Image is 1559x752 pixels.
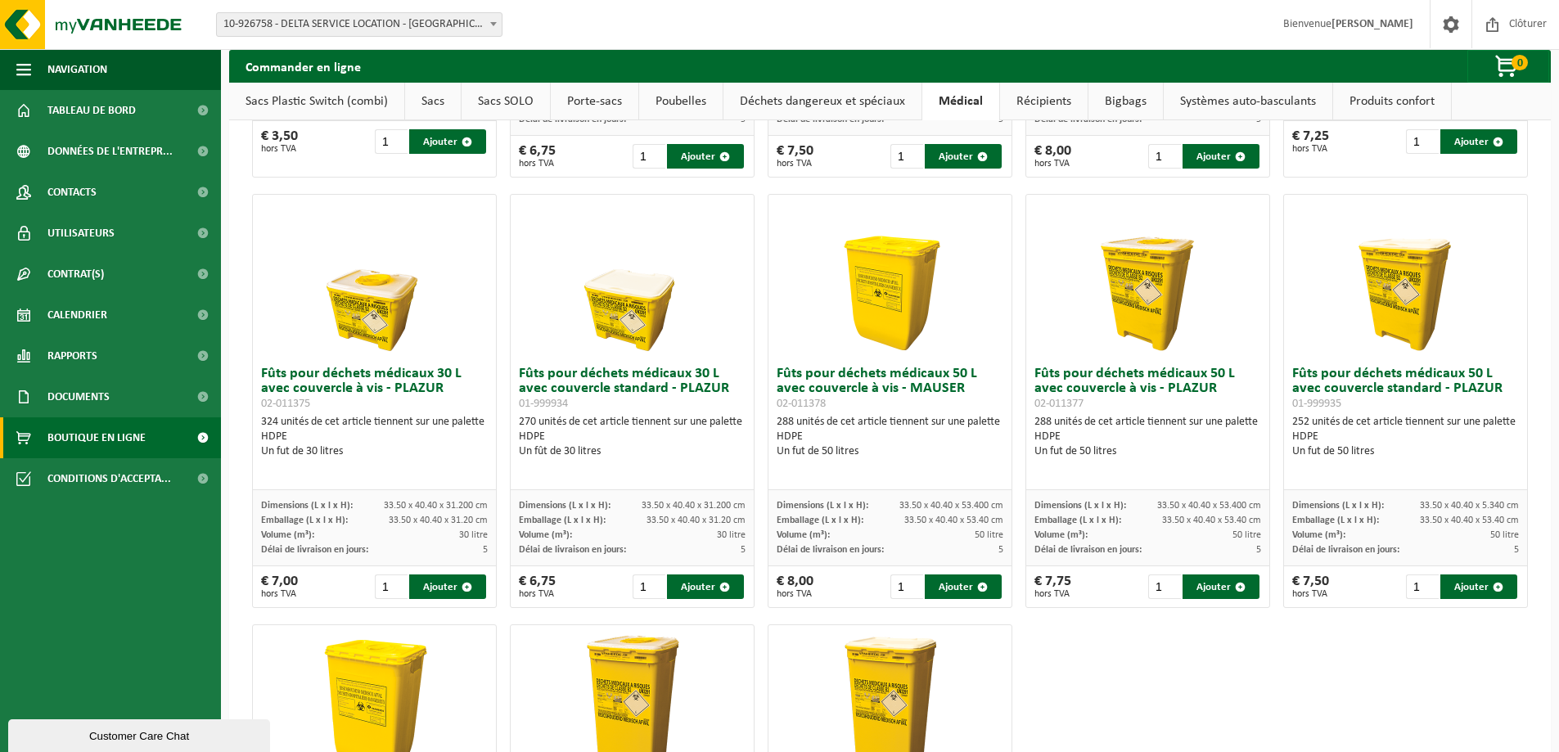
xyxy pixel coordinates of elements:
button: Ajouter [925,144,1002,169]
span: 10-926758 - DELTA SERVICE LOCATION - ERQUINGHEM LYS [216,12,502,37]
div: € 7,50 [777,144,813,169]
span: Boutique en ligne [47,417,146,458]
span: Volume (m³): [519,530,572,540]
input: 1 [375,574,408,599]
button: Ajouter [409,574,486,599]
span: hors TVA [261,144,298,154]
div: € 7,50 [1292,574,1329,599]
button: Ajouter [667,574,744,599]
div: 252 unités de cet article tiennent sur une palette [1292,415,1519,459]
span: Volume (m³): [777,530,830,540]
div: Un fût de 30 litres [519,444,746,459]
h2: Commander en ligne [229,50,377,82]
img: 01-999934 [551,195,714,358]
span: 02-011378 [777,398,826,410]
div: HDPE [261,430,488,444]
a: Déchets dangereux et spéciaux [723,83,921,120]
img: 01-999935 [1324,195,1488,358]
span: Emballage (L x l x H): [519,516,606,525]
div: HDPE [777,430,1003,444]
div: 270 unités de cet article tiennent sur une palette [519,415,746,459]
strong: [PERSON_NAME] [1331,18,1413,30]
span: Emballage (L x l x H): [1034,516,1121,525]
span: 30 litre [459,530,488,540]
span: hors TVA [261,589,298,599]
span: Utilisateurs [47,213,115,254]
span: 5 [483,545,488,555]
span: hors TVA [1292,589,1329,599]
a: Porte-sacs [551,83,638,120]
button: 0 [1467,50,1549,83]
span: Emballage (L x l x H): [1292,516,1379,525]
span: Calendrier [47,295,107,335]
span: Emballage (L x l x H): [777,516,863,525]
span: Dimensions (L x l x H): [519,501,611,511]
span: hors TVA [519,159,556,169]
span: 50 litre [1232,530,1261,540]
span: 50 litre [1490,530,1519,540]
input: 1 [633,574,666,599]
span: Contacts [47,172,97,213]
img: 02-011377 [1066,195,1230,358]
span: 5 [1256,545,1261,555]
span: Délai de livraison en jours: [261,545,368,555]
span: Conditions d'accepta... [47,458,171,499]
span: hors TVA [777,159,813,169]
div: 288 unités de cet article tiennent sur une palette [777,415,1003,459]
div: 324 unités de cet article tiennent sur une palette [261,415,488,459]
span: 33.50 x 40.40 x 53.40 cm [1420,516,1519,525]
span: Délai de livraison en jours: [777,545,884,555]
h3: Fûts pour déchets médicaux 30 L avec couvercle standard - PLAZUR [519,367,746,411]
span: Délai de livraison en jours: [1292,545,1399,555]
span: hors TVA [1034,589,1071,599]
span: Documents [47,376,110,417]
span: Volume (m³): [261,530,314,540]
span: Tableau de bord [47,90,136,131]
span: Emballage (L x l x H): [261,516,348,525]
h3: Fûts pour déchets médicaux 30 L avec couvercle à vis - PLAZUR [261,367,488,411]
span: 33.50 x 40.40 x 31.200 cm [642,501,746,511]
div: € 8,00 [1034,144,1071,169]
img: 02-011375 [293,195,457,358]
span: 33.50 x 40.40 x 31.200 cm [384,501,488,511]
span: hors TVA [519,589,556,599]
input: 1 [633,144,666,169]
div: 288 unités de cet article tiennent sur une palette [1034,415,1261,459]
a: Systèmes auto-basculants [1164,83,1332,120]
span: Rapports [47,335,97,376]
input: 1 [1406,574,1440,599]
div: € 7,75 [1034,574,1071,599]
button: Ajouter [1440,574,1517,599]
span: 50 litre [975,530,1003,540]
span: 01-999934 [519,398,568,410]
input: 1 [1406,129,1440,154]
div: € 6,75 [519,574,556,599]
span: Navigation [47,49,107,90]
span: 5 [998,545,1003,555]
span: Délai de livraison en jours: [519,545,626,555]
div: Un fut de 50 litres [1034,444,1261,459]
h3: Fûts pour déchets médicaux 50 L avec couvercle à vis - MAUSER [777,367,1003,411]
span: 02-011377 [1034,398,1084,410]
button: Ajouter [409,129,486,154]
span: Volume (m³): [1292,530,1345,540]
a: Sacs Plastic Switch (combi) [229,83,404,120]
span: Volume (m³): [1034,530,1088,540]
div: € 6,75 [519,144,556,169]
button: Ajouter [1183,574,1259,599]
button: Ajouter [1183,144,1259,169]
span: 33.50 x 40.40 x 31.20 cm [389,516,488,525]
input: 1 [1148,574,1182,599]
span: Contrat(s) [47,254,104,295]
span: 33.50 x 40.40 x 53.400 cm [899,501,1003,511]
span: Dimensions (L x l x H): [1292,501,1384,511]
img: 02-011378 [809,195,972,358]
span: Dimensions (L x l x H): [261,501,353,511]
a: Récipients [1000,83,1088,120]
div: € 7,00 [261,574,298,599]
span: Données de l'entrepr... [47,131,173,172]
span: 5 [1514,545,1519,555]
div: € 8,00 [777,574,813,599]
div: € 3,50 [261,129,298,154]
